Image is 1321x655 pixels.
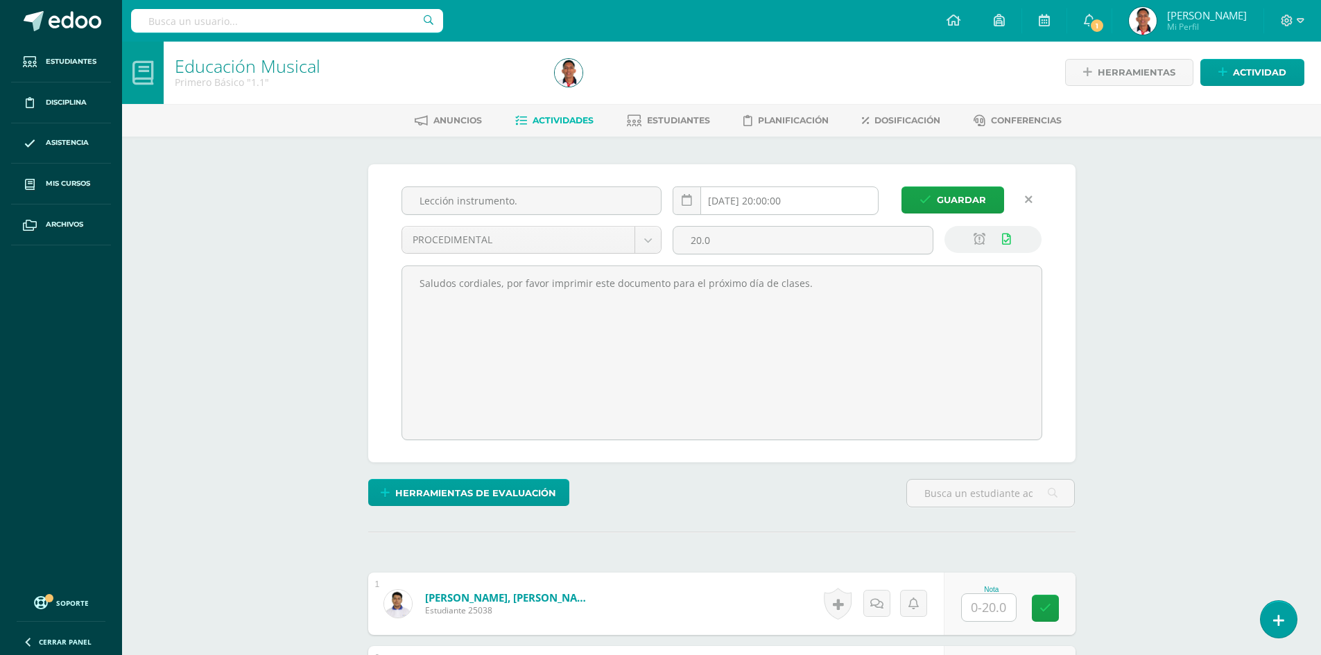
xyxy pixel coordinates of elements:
a: Estudiantes [627,110,710,132]
span: Disciplina [46,97,87,108]
span: Planificación [758,115,829,125]
div: Nota [961,586,1022,593]
a: Herramientas [1065,59,1193,86]
a: Educación Musical [175,54,320,78]
textarea: Saludos cordiales, por favor imprimir este documento para el próximo día de clases. [402,266,1042,439]
a: Conferencias [974,110,1062,132]
img: bbe31b637bae6f76c657eb9e9fee595e.png [1129,7,1157,35]
span: Mi Perfil [1167,21,1247,33]
span: Herramientas [1098,60,1175,85]
a: Actividad [1200,59,1304,86]
a: PROCEDIMENTAL [402,227,662,253]
span: Herramientas de evaluación [395,480,556,506]
span: Soporte [56,598,89,608]
a: Archivos [11,204,111,245]
span: Mis cursos [46,178,90,189]
a: Actividades [515,110,594,132]
span: Conferencias [991,115,1062,125]
input: Puntos máximos [673,227,933,254]
img: bbe31b637bae6f76c657eb9e9fee595e.png [555,59,582,87]
a: Asistencia [11,123,111,164]
span: Estudiantes [647,115,710,125]
input: Busca un estudiante aquí... [907,480,1074,507]
input: Fecha de entrega [673,187,878,214]
button: Guardar [901,186,1004,213]
a: Dosificación [862,110,940,132]
span: Estudiantes [46,56,96,67]
span: 1 [1089,18,1105,33]
a: Herramientas de evaluación [368,479,569,506]
a: Planificación [743,110,829,132]
a: Estudiantes [11,42,111,82]
span: Guardar [937,187,986,213]
span: Actividades [533,115,594,125]
input: Busca un usuario... [131,9,443,33]
span: Cerrar panel [39,637,92,647]
a: Mis cursos [11,164,111,204]
input: Título [402,187,662,214]
span: Dosificación [874,115,940,125]
span: Estudiante 25038 [425,604,592,616]
input: 0-20.0 [962,594,1016,621]
span: Asistencia [46,137,89,148]
a: [PERSON_NAME], [PERSON_NAME] [425,591,592,604]
div: Primero Básico '1.1' [175,76,538,89]
span: Archivos [46,219,83,230]
span: PROCEDIMENTAL [413,227,625,253]
span: Actividad [1233,60,1286,85]
a: Soporte [17,593,105,611]
a: Disciplina [11,82,111,123]
img: 0fae7384bc610466976c0df66be1ba8b.png [384,590,412,618]
h1: Educación Musical [175,56,538,76]
a: Anuncios [415,110,482,132]
span: Anuncios [433,115,482,125]
span: [PERSON_NAME] [1167,8,1247,22]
